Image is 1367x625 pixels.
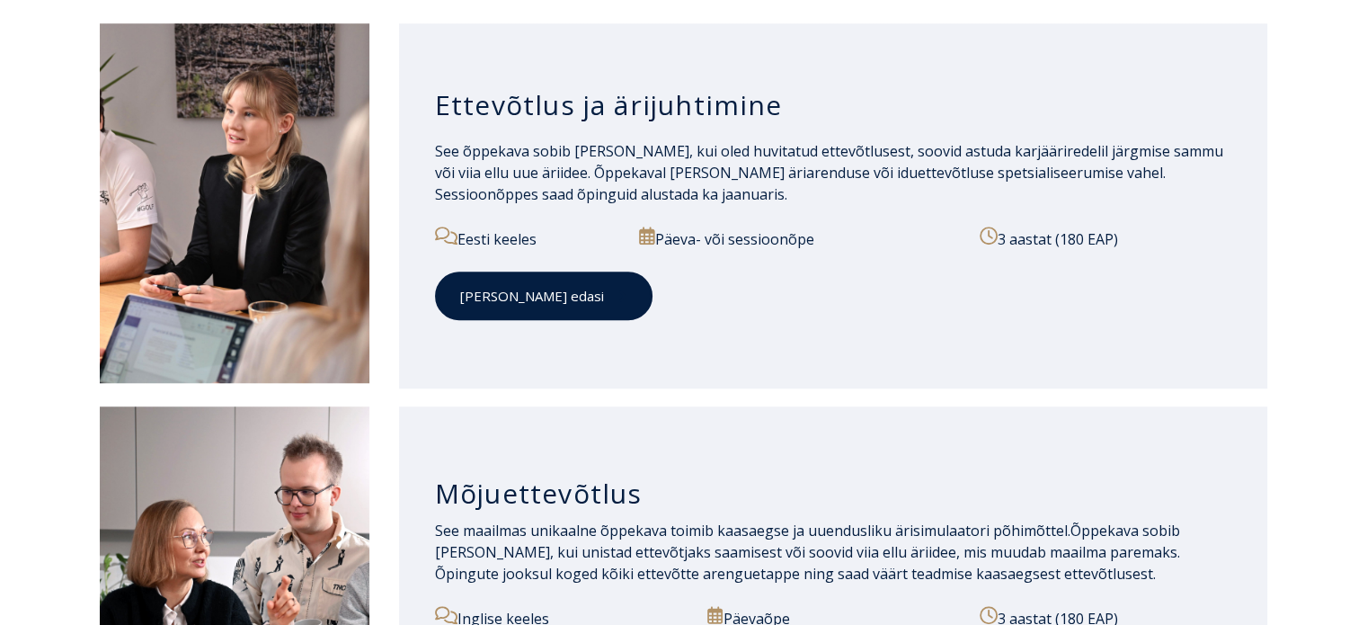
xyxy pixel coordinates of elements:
[435,477,1232,511] h3: Mõjuettevõtlus
[435,521,1180,584] span: Õppekava sobib [PERSON_NAME], kui unistad ettevõtjaks saamisest või soovid viia ellu äriidee, mis...
[435,141,1223,204] span: See õppekava sobib [PERSON_NAME], kui oled huvitatud ettevõtlusest, soovid astuda karjääriredelil...
[435,88,1232,122] h3: Ettevõtlus ja ärijuhtimine
[100,23,369,383] img: Ettevõtlus ja ärijuhtimine
[435,272,652,321] a: [PERSON_NAME] edasi
[980,227,1231,250] p: 3 aastat (180 EAP)
[435,521,1070,540] span: See maailmas unikaalne õppekava toimib kaasaegse ja uuendusliku ärisimulaatori põhimõttel.
[435,227,619,250] p: Eesti keeles
[639,227,959,250] p: Päeva- või sessioonõpe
